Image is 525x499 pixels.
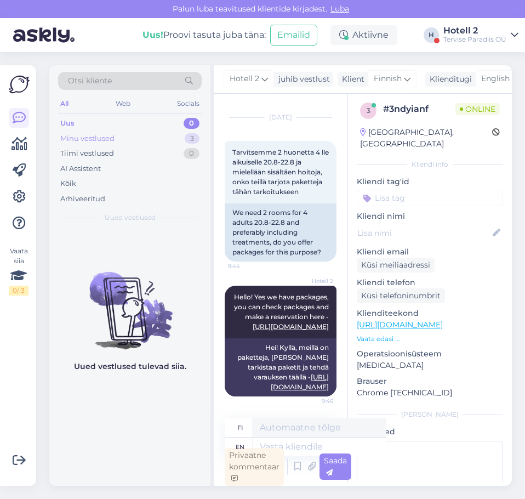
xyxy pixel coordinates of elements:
input: Lisa nimi [357,227,490,239]
div: Küsi meiliaadressi [357,258,435,273]
span: 3 [367,106,370,115]
a: [URL][DOMAIN_NAME] [253,322,329,331]
div: juhib vestlust [274,73,330,85]
div: Tervise Paradiis OÜ [443,35,506,44]
p: Kliendi email [357,246,503,258]
div: Kliendi info [357,160,503,169]
div: Minu vestlused [60,133,115,144]
div: Klienditugi [425,73,472,85]
div: fi [237,418,243,437]
div: Klient [338,73,364,85]
div: [PERSON_NAME] [357,410,503,419]
div: 0 [184,118,199,129]
div: Hei! Kyllä, meillä on paketteja, [PERSON_NAME] tarkistaa paketit ja tehdä varauksen täällä - [225,338,336,396]
div: All [58,97,71,111]
p: Klienditeekond [357,308,503,319]
span: Online [455,103,500,115]
div: Proovi tasuta juba täna: [142,29,266,42]
div: Vaata siia [9,246,28,296]
p: Märkmed [357,426,503,438]
p: Vaata edasi ... [357,334,503,344]
div: Aktiivne [330,25,397,45]
div: We need 2 rooms for 4 adults 20.8-22.8 and preferably including treatments, do you offer packages... [225,203,336,262]
div: AI Assistent [60,163,101,174]
p: Brauser [357,376,503,387]
a: [URL][DOMAIN_NAME] [357,320,443,330]
div: Küsi telefoninumbrit [357,288,445,303]
img: Askly Logo [9,74,30,95]
p: [MEDICAL_DATA] [357,360,503,371]
div: 3 [185,133,199,144]
p: Operatsioonisüsteem [357,348,503,360]
div: 0 / 3 [9,286,28,296]
img: No chats [49,252,210,351]
span: Finnish [374,73,402,85]
p: Kliendi telefon [357,277,503,288]
span: Uued vestlused [105,213,156,223]
p: Uued vestlused tulevad siia. [74,361,186,372]
span: Luba [327,4,352,14]
span: English [481,73,510,85]
input: Lisa tag [357,190,503,206]
div: [GEOGRAPHIC_DATA], [GEOGRAPHIC_DATA] [360,127,492,150]
p: Kliendi nimi [357,211,503,222]
div: # 3ndyianf [383,103,455,116]
a: Hotell 2Tervise Paradiis OÜ [443,26,518,44]
div: Hotell 2 [443,26,506,35]
div: Privaatne kommentaar [225,448,284,486]
span: Hotell 2 [230,73,259,85]
div: [DATE] [225,112,336,122]
div: 0 [184,148,199,159]
b: Uus! [142,30,163,40]
span: Tarvitsemme 2 huonetta 4 lle aikuiselle 20.8-22.8 ja mielellään sisältäen hoitoja, onko teillä ta... [232,148,330,196]
div: en [236,438,244,456]
span: 9:44 [228,262,269,270]
span: 9:46 [292,397,333,405]
p: Chrome [TECHNICAL_ID] [357,387,503,399]
span: Otsi kliente [68,75,112,87]
span: Hello! Yes we have packages, you can check packages and make a reservation here - [234,293,330,331]
p: Kliendi tag'id [357,176,503,188]
span: Saada [324,456,347,477]
div: Kõik [60,178,76,189]
div: H [424,27,439,43]
div: Socials [175,97,202,111]
span: Hotell 2 [292,277,333,285]
button: Emailid [270,25,317,46]
div: Tiimi vestlused [60,148,114,159]
div: Arhiveeritud [60,194,105,205]
div: Web [113,97,133,111]
div: Uus [60,118,75,129]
